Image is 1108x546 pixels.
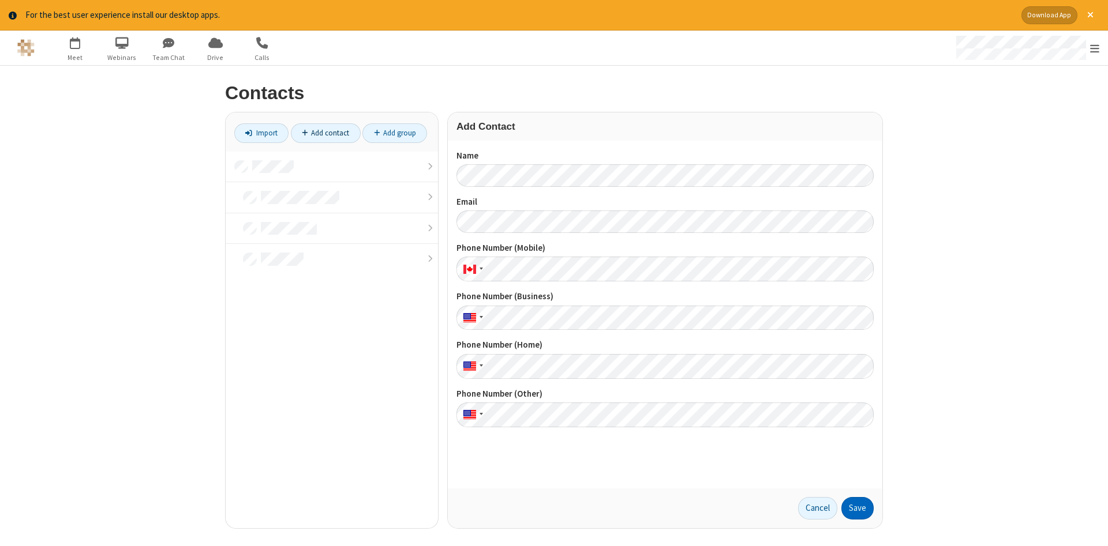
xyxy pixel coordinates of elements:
[234,123,289,143] a: Import
[147,52,190,63] span: Team Chat
[54,52,97,63] span: Meet
[241,52,284,63] span: Calls
[841,497,874,520] button: Save
[25,9,1013,22] div: For the best user experience install our desktop apps.
[17,39,35,57] img: QA Selenium DO NOT DELETE OR CHANGE
[798,497,837,520] a: Cancel
[4,31,47,65] button: Logo
[456,242,874,255] label: Phone Number (Mobile)
[945,31,1108,65] div: Open menu
[456,354,486,379] div: United States: + 1
[456,290,874,303] label: Phone Number (Business)
[456,195,874,209] label: Email
[456,257,486,281] div: Canada: + 1
[225,83,883,103] h2: Contacts
[456,306,486,330] div: United States: + 1
[1021,6,1077,24] button: Download App
[291,123,361,143] a: Add contact
[362,123,427,143] a: Add group
[456,387,874,401] label: Phone Number (Other)
[1081,6,1099,24] button: Close alert
[456,121,874,132] h3: Add Contact
[456,402,486,427] div: United States: + 1
[456,338,874,352] label: Phone Number (Home)
[456,149,874,163] label: Name
[100,52,144,63] span: Webinars
[194,52,237,63] span: Drive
